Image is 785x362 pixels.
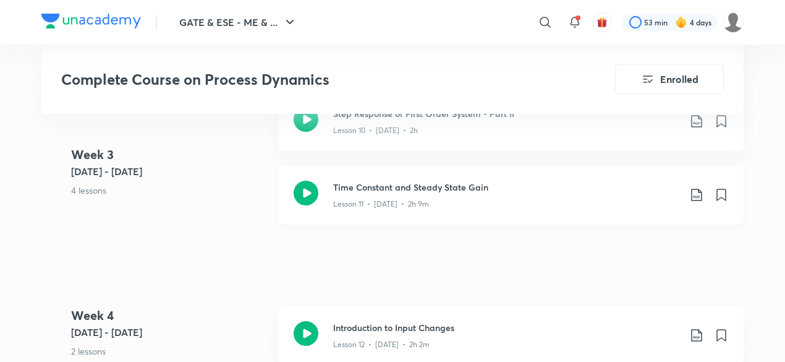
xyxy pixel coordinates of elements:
[71,325,269,340] h5: [DATE] - [DATE]
[41,14,141,28] img: Company Logo
[615,64,724,94] button: Enrolled
[333,339,430,350] p: Lesson 12 • [DATE] • 2h 2m
[279,92,744,166] a: Step Response of First Order System - Part IILesson 10 • [DATE] • 2h
[71,164,269,179] h5: [DATE] - [DATE]
[333,199,429,210] p: Lesson 11 • [DATE] • 2h 9m
[71,145,269,164] h4: Week 3
[71,345,269,358] p: 2 lessons
[279,166,744,239] a: Time Constant and Steady State GainLesson 11 • [DATE] • 2h 9m
[71,184,269,197] p: 4 lessons
[592,12,612,32] button: avatar
[596,17,608,28] img: avatar
[71,306,269,325] h4: Week 4
[675,16,687,28] img: streak
[61,71,545,88] h3: Complete Course on Process Dynamics
[172,10,305,35] button: GATE & ESE - ME & ...
[723,12,744,33] img: Gungun
[41,14,141,32] a: Company Logo
[333,181,679,194] h3: Time Constant and Steady State Gain
[333,321,679,334] h3: Introduction to Input Changes
[333,125,418,136] p: Lesson 10 • [DATE] • 2h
